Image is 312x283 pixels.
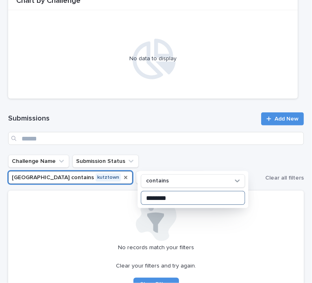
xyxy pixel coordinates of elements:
button: Submission Status [72,155,139,168]
button: Clear all filters [262,172,304,184]
p: Clear your filters and try again. [116,263,196,270]
div: No data to display [12,55,294,62]
p: contains [146,178,169,184]
a: Add New [261,112,304,125]
button: State [136,171,168,184]
button: Challenge Name [8,155,69,168]
p: No records match your filters [13,244,299,251]
h1: Submissions [8,114,256,124]
span: Add New [275,116,299,122]
button: Closest City [8,171,133,184]
span: Clear all filters [265,175,304,181]
input: Search [8,132,304,145]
